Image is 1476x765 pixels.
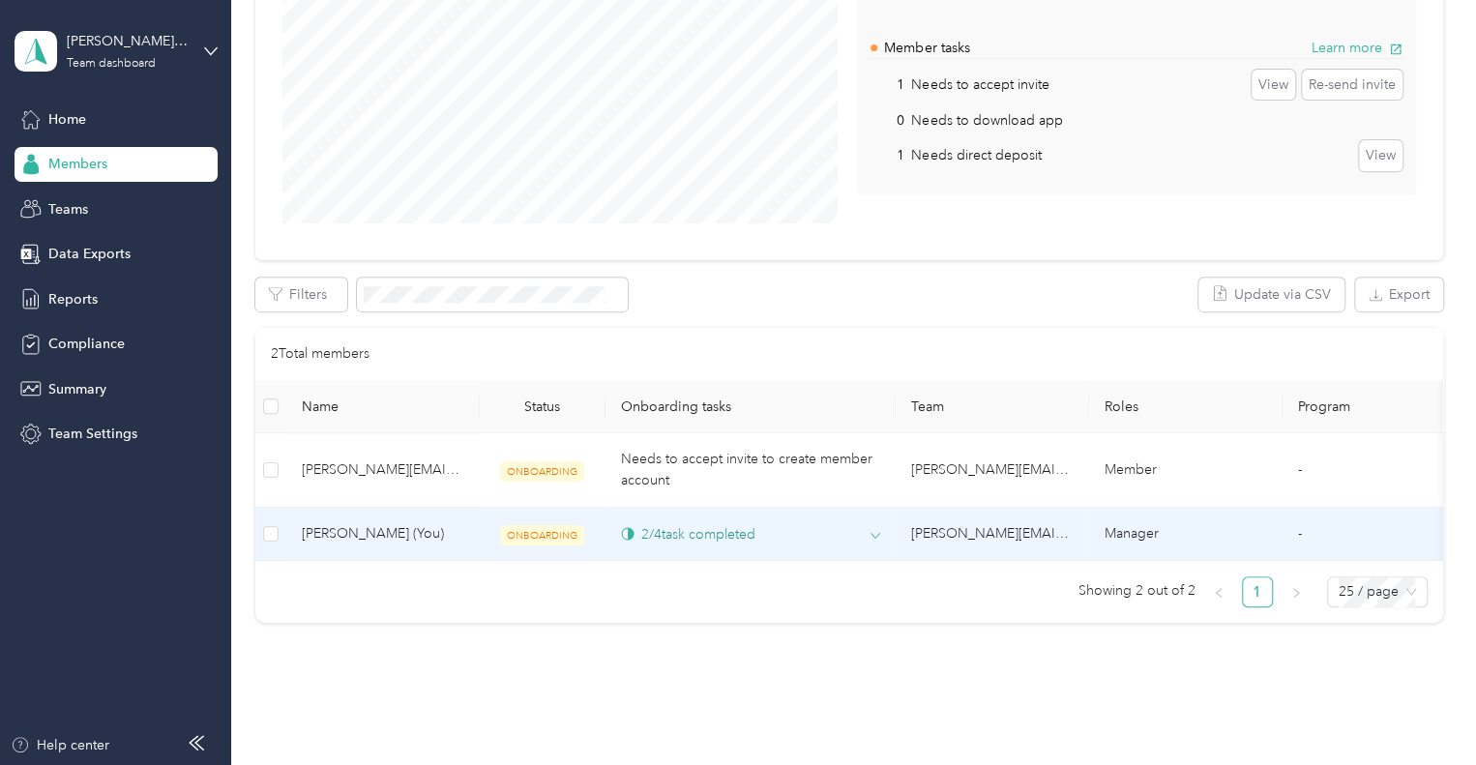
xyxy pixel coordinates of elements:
[480,380,605,433] th: Status
[302,459,464,481] span: [PERSON_NAME][EMAIL_ADDRESS][PERSON_NAME][DOMAIN_NAME]
[1327,576,1428,607] div: Page Size
[896,433,1089,508] td: steven.fritz@graybar.com
[11,735,109,755] button: Help center
[67,31,188,51] div: [PERSON_NAME][EMAIL_ADDRESS][PERSON_NAME][DOMAIN_NAME]
[871,74,904,95] p: 1
[1290,587,1302,599] span: right
[48,379,106,399] span: Summary
[1242,576,1273,607] li: 1
[48,244,131,264] span: Data Exports
[500,525,584,545] span: ONBOARDING
[1089,508,1283,561] td: Manager
[302,523,464,544] span: [PERSON_NAME] (You)
[1281,576,1312,607] li: Next Page
[480,433,605,508] td: ONBOARDING
[271,343,369,365] p: 2 Total members
[896,508,1089,561] td: wesley.maxey@graybar.com
[286,433,480,508] td: steven.fritz@graybar.com
[1203,576,1234,607] button: left
[1203,576,1234,607] li: Previous Page
[605,380,896,433] th: Onboarding tasks
[1089,380,1283,433] th: Roles
[286,380,480,433] th: Name
[1089,433,1283,508] td: Member
[871,110,904,131] p: 0
[48,334,125,354] span: Compliance
[1355,278,1443,311] button: Export
[1283,508,1471,561] td: -
[1213,587,1225,599] span: left
[1339,577,1416,606] span: 25 / page
[621,524,755,544] div: 2 / 4 task completed
[500,461,584,482] span: ONBOARDING
[48,424,137,444] span: Team Settings
[286,508,480,561] td: Wesley Maxey (You)
[255,278,347,311] button: Filters
[884,38,969,58] p: Member tasks
[48,289,98,309] span: Reports
[1252,70,1295,101] button: View
[1281,576,1312,607] button: right
[480,508,605,561] td: ONBOARDING
[911,74,1048,95] p: Needs to accept invite
[871,145,904,165] p: 1
[1283,433,1471,508] td: -
[1243,577,1272,606] a: 1
[1078,576,1196,605] span: Showing 2 out of 2
[48,154,107,174] span: Members
[48,109,86,130] span: Home
[621,451,872,488] span: Needs to accept invite to create member account
[1359,140,1402,171] button: View
[48,199,88,220] span: Teams
[911,110,1062,131] p: Needs to download app
[896,380,1089,433] th: Team
[1302,70,1402,101] button: Re-send invite
[1198,278,1344,311] button: Update via CSV
[911,145,1041,165] p: Needs direct deposit
[67,58,156,70] div: Team dashboard
[1312,38,1402,58] button: Learn more
[1283,380,1471,433] th: Program
[1368,657,1476,765] iframe: Everlance-gr Chat Button Frame
[302,398,464,415] span: Name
